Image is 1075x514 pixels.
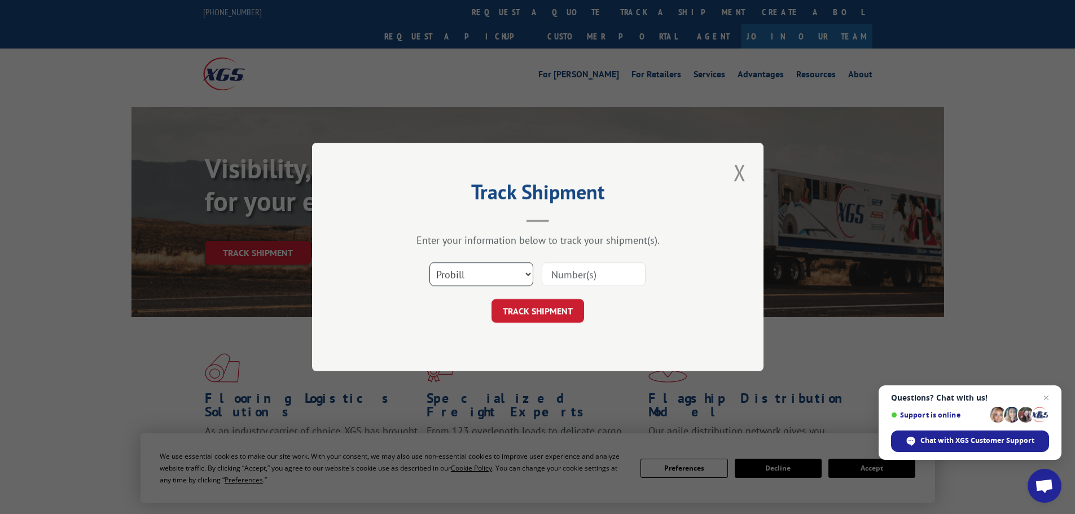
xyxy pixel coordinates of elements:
[891,411,986,419] span: Support is online
[542,262,646,286] input: Number(s)
[1028,469,1061,503] a: Open chat
[368,234,707,247] div: Enter your information below to track your shipment(s).
[492,299,584,323] button: TRACK SHIPMENT
[368,184,707,205] h2: Track Shipment
[730,157,749,188] button: Close modal
[920,436,1034,446] span: Chat with XGS Customer Support
[891,430,1049,452] span: Chat with XGS Customer Support
[891,393,1049,402] span: Questions? Chat with us!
